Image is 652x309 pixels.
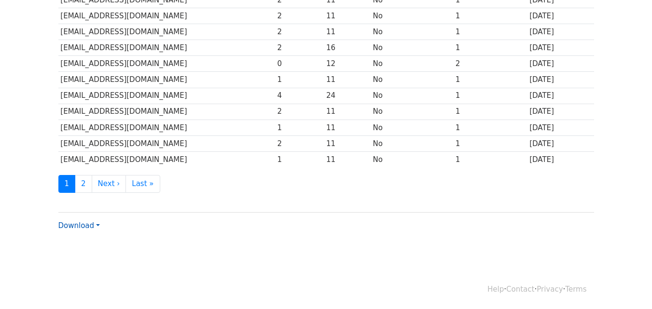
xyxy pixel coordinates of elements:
td: No [371,72,453,88]
a: 1 [58,175,76,193]
td: 11 [324,151,371,167]
td: 1 [453,8,527,24]
td: [EMAIL_ADDRESS][DOMAIN_NAME] [58,40,275,56]
td: [EMAIL_ADDRESS][DOMAIN_NAME] [58,120,275,135]
a: Help [487,285,504,294]
td: 12 [324,56,371,72]
td: 2 [275,24,324,40]
td: No [371,104,453,120]
td: [DATE] [527,88,594,104]
td: [DATE] [527,135,594,151]
td: 1 [453,40,527,56]
td: 16 [324,40,371,56]
td: 1 [275,72,324,88]
td: [EMAIL_ADDRESS][DOMAIN_NAME] [58,88,275,104]
td: No [371,8,453,24]
td: [DATE] [527,40,594,56]
td: 11 [324,120,371,135]
td: 1 [275,151,324,167]
td: 2 [275,104,324,120]
td: 11 [324,135,371,151]
td: [EMAIL_ADDRESS][DOMAIN_NAME] [58,24,275,40]
td: 1 [453,24,527,40]
td: 1 [453,72,527,88]
td: 2 [275,40,324,56]
td: [DATE] [527,24,594,40]
td: [EMAIL_ADDRESS][DOMAIN_NAME] [58,56,275,72]
td: No [371,24,453,40]
td: No [371,120,453,135]
td: 2 [275,8,324,24]
td: 24 [324,88,371,104]
td: 2 [453,56,527,72]
td: [EMAIL_ADDRESS][DOMAIN_NAME] [58,151,275,167]
td: No [371,40,453,56]
a: Download [58,221,100,230]
td: No [371,56,453,72]
td: No [371,135,453,151]
td: [DATE] [527,72,594,88]
a: Terms [565,285,586,294]
td: [DATE] [527,104,594,120]
td: 11 [324,72,371,88]
a: Next › [92,175,126,193]
iframe: Chat Widget [604,263,652,309]
td: 1 [453,120,527,135]
a: Privacy [537,285,563,294]
td: 1 [453,135,527,151]
td: 1 [275,120,324,135]
td: [DATE] [527,8,594,24]
a: 2 [75,175,92,193]
td: No [371,151,453,167]
td: [DATE] [527,120,594,135]
td: [DATE] [527,151,594,167]
td: 1 [453,151,527,167]
td: 2 [275,135,324,151]
td: 4 [275,88,324,104]
td: 11 [324,8,371,24]
td: [EMAIL_ADDRESS][DOMAIN_NAME] [58,8,275,24]
td: [EMAIL_ADDRESS][DOMAIN_NAME] [58,104,275,120]
a: Contact [506,285,534,294]
td: [DATE] [527,56,594,72]
td: No [371,88,453,104]
td: 1 [453,104,527,120]
td: 11 [324,104,371,120]
a: Last » [125,175,160,193]
td: 0 [275,56,324,72]
td: [EMAIL_ADDRESS][DOMAIN_NAME] [58,135,275,151]
td: 11 [324,24,371,40]
td: 1 [453,88,527,104]
td: [EMAIL_ADDRESS][DOMAIN_NAME] [58,72,275,88]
